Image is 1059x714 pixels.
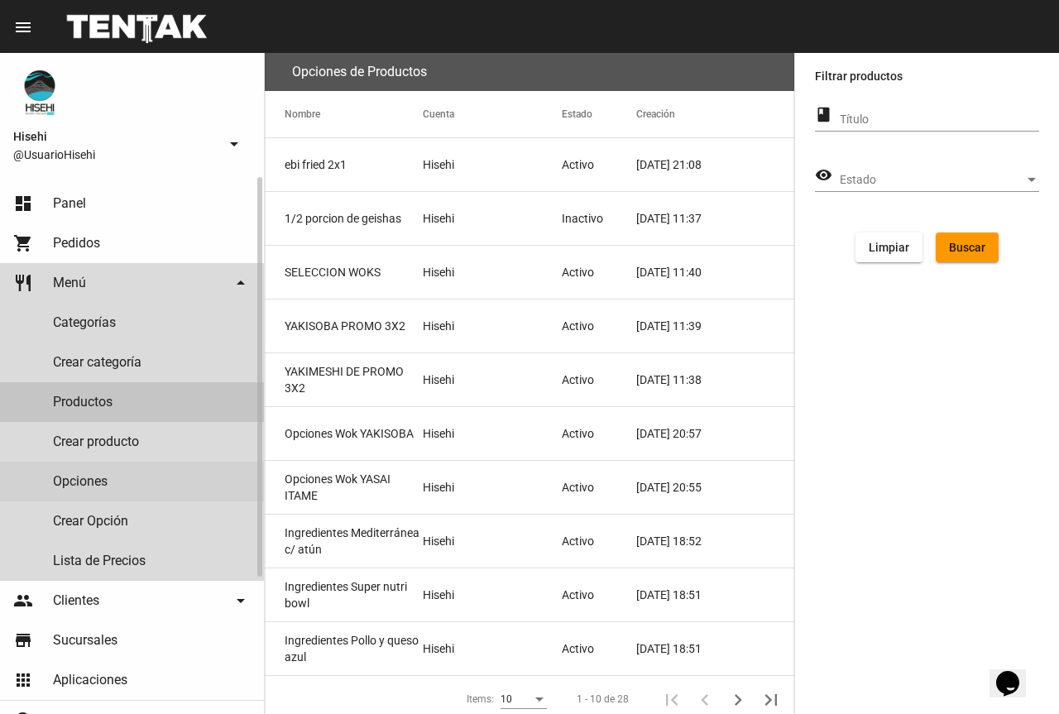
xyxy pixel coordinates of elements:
mat-icon: store [13,630,33,650]
h3: Opciones de Productos [292,60,427,84]
span: Limpiar [869,241,909,254]
span: Ingredientes Mediterránea c/ atún [285,525,423,558]
mat-select: Estado [840,174,1039,187]
mat-cell: [DATE] 18:51 [636,568,794,621]
mat-cell: Hisehi [423,299,561,352]
span: Opciones Wok YASAI ITAME [285,471,423,504]
mat-icon: class [815,105,832,125]
mat-cell: [DATE] 18:51 [636,622,794,675]
label: Filtrar productos [815,66,1039,86]
mat-cell: Activo [562,461,636,514]
input: Título [840,113,1039,127]
mat-icon: shopping_cart [13,233,33,253]
flou-section-header: Opciones de Productos [265,53,794,91]
span: 1/2 porcion de geishas [285,210,401,227]
mat-icon: arrow_drop_down [224,134,244,154]
mat-cell: Hisehi [423,515,561,568]
span: Pedidos [53,235,100,252]
span: SELECCION WOKS [285,264,381,280]
mat-icon: arrow_drop_down [231,591,251,611]
mat-cell: Activo [562,353,636,406]
mat-cell: Hisehi [423,461,561,514]
mat-cell: Activo [562,407,636,460]
mat-header-cell: Estado [562,91,636,137]
mat-cell: Activo [562,246,636,299]
span: Ingredientes Super nutri bowl [285,578,423,611]
span: YAKIMESHI DE PROMO 3X2 [285,363,423,396]
span: Aplicaciones [53,672,127,688]
mat-icon: visibility [815,165,832,185]
mat-cell: [DATE] 20:57 [636,407,794,460]
mat-icon: arrow_drop_down [231,273,251,293]
mat-cell: [DATE] 11:38 [636,353,794,406]
div: Items: [467,691,494,707]
span: Opciones Wok YAKISOBA [285,425,414,442]
mat-cell: Hisehi [423,568,561,621]
span: ebi fried 2x1 [285,156,347,173]
span: YAKISOBA PROMO 3X2 [285,318,405,334]
span: Estado [840,174,1024,187]
mat-header-cell: Nombre [265,91,423,137]
span: Sucursales [53,632,117,649]
span: @UsuarioHisehi [13,146,218,163]
mat-cell: Hisehi [423,622,561,675]
button: Buscar [936,232,999,262]
mat-cell: Activo [562,138,636,191]
mat-header-cell: Creación [636,91,794,137]
span: Buscar [949,241,985,254]
mat-cell: Hisehi [423,246,561,299]
mat-cell: [DATE] 11:39 [636,299,794,352]
mat-cell: [DATE] 21:08 [636,138,794,191]
mat-cell: Hisehi [423,192,561,245]
mat-cell: Hisehi [423,353,561,406]
mat-icon: people [13,591,33,611]
span: Panel [53,195,86,212]
mat-cell: Activo [562,299,636,352]
button: Limpiar [855,232,922,262]
mat-cell: [DATE] 20:55 [636,461,794,514]
mat-cell: Activo [562,568,636,621]
mat-icon: apps [13,670,33,690]
mat-cell: Activo [562,515,636,568]
mat-header-cell: Cuenta [423,91,561,137]
mat-cell: [DATE] 18:52 [636,515,794,568]
mat-icon: dashboard [13,194,33,213]
mat-cell: Hisehi [423,138,561,191]
mat-cell: Activo [562,622,636,675]
mat-cell: [DATE] 11:40 [636,246,794,299]
mat-cell: Inactivo [562,192,636,245]
mat-cell: Hisehi [423,407,561,460]
mat-icon: restaurant [13,273,33,293]
span: 10 [501,693,512,705]
span: Ingredientes Pollo y queso azul [285,632,423,665]
mat-icon: menu [13,17,33,37]
iframe: chat widget [990,648,1042,697]
mat-cell: [DATE] 11:37 [636,192,794,245]
div: 1 - 10 de 28 [577,691,629,707]
img: b10aa081-330c-4927-a74e-08896fa80e0a.jpg [13,66,66,119]
span: Menú [53,275,86,291]
span: Hisehi [13,127,218,146]
mat-select: Items: [501,694,547,706]
span: Clientes [53,592,99,609]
